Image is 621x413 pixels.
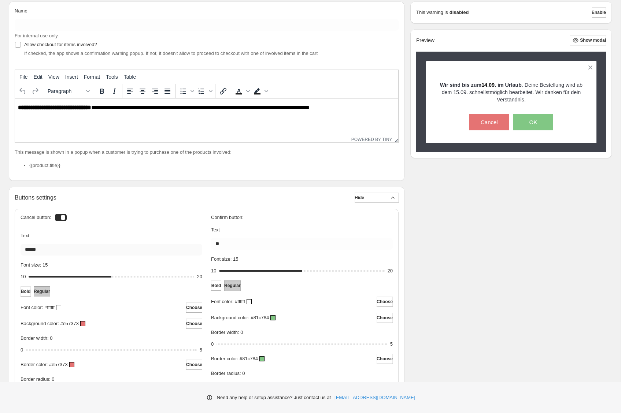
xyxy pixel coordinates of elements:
span: Enable [592,10,606,15]
h2: Buttons settings [15,194,56,201]
button: Insert/edit link [217,85,229,97]
button: Choose [377,354,393,364]
p: Font color: #ffffff [211,298,245,305]
a: [EMAIL_ADDRESS][DOMAIN_NAME] [334,394,415,401]
span: Font size: 15 [211,256,238,262]
div: Numbered list [195,85,214,97]
button: Italic [108,85,121,97]
span: Choose [186,321,202,327]
span: If checked, the app shows a confirmation warning popup. If not, it doesn't allow to proceed to ch... [24,51,318,56]
span: Bold [21,289,31,294]
span: Choose [186,362,202,368]
button: Align left [124,85,136,97]
span: Tools [106,74,118,80]
p: Font color: #ffffff [21,304,55,311]
button: Bold [96,85,108,97]
button: Choose [377,313,393,323]
span: Border width: 0 [211,330,243,335]
button: Bold [211,280,221,291]
p: This warning is [416,9,448,16]
span: 10 [21,274,26,279]
button: Cancel [469,114,509,130]
span: Regular [34,289,50,294]
span: Font size: 15 [21,262,48,268]
p: Background color: #81c784 [211,314,269,321]
iframe: Rich Text Area [15,98,398,136]
span: 0 [21,347,23,353]
div: 20 [388,267,393,275]
span: Bold [211,283,221,289]
span: Paragraph [48,88,84,94]
button: Undo [16,85,29,97]
button: Hide [355,193,399,203]
div: 5 [200,346,202,354]
span: Regular [224,283,241,289]
span: Choose [377,299,393,305]
li: {{product.title}} [29,162,399,169]
div: 25 [388,382,393,389]
div: Text color [233,85,251,97]
div: Resize [392,136,398,142]
div: Bullet list [177,85,195,97]
span: Format [84,74,100,80]
button: Align right [149,85,161,97]
button: OK [513,114,553,130]
button: Show modal [570,35,606,45]
div: 5 [390,341,393,348]
span: Border radius: 0 [21,376,55,382]
button: Regular [34,286,50,297]
span: 10 [211,268,216,274]
span: Insert [65,74,78,80]
span: Choose [186,305,202,310]
span: 0 [211,341,214,347]
span: Show modal [580,37,606,43]
p: Border color: #e57373 [21,361,68,368]
h3: Cancel button: [21,215,51,220]
strong: disabled [450,9,469,16]
button: Choose [186,319,202,329]
span: 14.09 [481,82,495,88]
span: Name [15,8,27,14]
p: . Deine Bestellung wird ab dem 15.09. schnellstmöglich bearbeitet. Wir danken für dein Verständnis. [439,81,584,103]
span: Border radius: 0 [211,371,245,376]
button: Choose [186,302,202,313]
button: Choose [186,360,202,370]
strong: Wir sind bis zum . im Urlaub [440,82,522,88]
button: Regular [224,280,241,291]
p: Border color: #81c784 [211,355,258,362]
span: Border width: 0 [21,335,52,341]
p: Background color: #e57373 [21,320,79,327]
button: Align center [136,85,149,97]
h2: Preview [416,37,435,44]
button: Enable [592,7,606,18]
span: View [48,74,59,80]
button: Justify [161,85,174,97]
span: Choose [377,356,393,362]
span: Text [21,233,29,238]
div: Background color [251,85,269,97]
a: Powered by Tiny [351,137,392,142]
h3: Confirm button: [211,215,393,220]
span: Edit [34,74,42,80]
span: Hide [355,195,364,201]
span: Text [211,227,220,232]
button: Formats [45,85,92,97]
span: Choose [377,315,393,321]
span: Table [124,74,136,80]
button: Choose [377,297,393,307]
span: Allow checkout for items involved? [24,42,97,47]
p: This message is shown in a popup when a customer is trying to purchase one of the products involved: [15,149,399,156]
div: 20 [197,273,202,280]
span: For internal use only. [15,33,59,38]
button: Bold [21,286,31,297]
span: File [19,74,28,80]
button: Redo [29,85,41,97]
